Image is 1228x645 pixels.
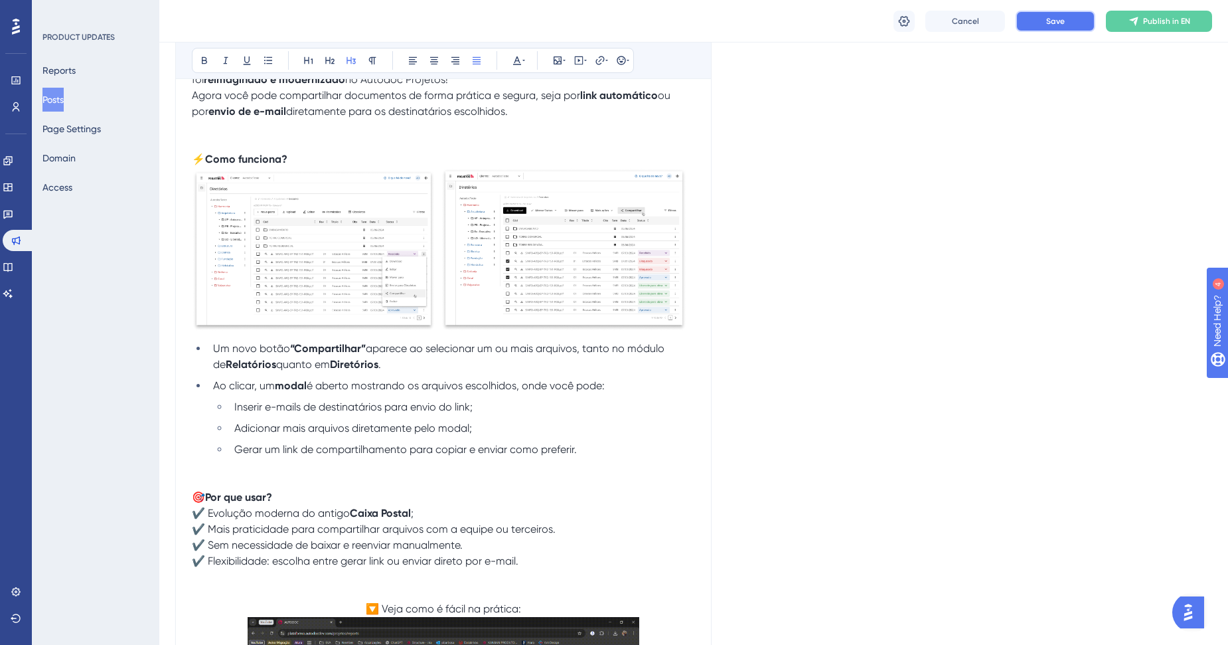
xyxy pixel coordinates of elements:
strong: modal [275,379,307,392]
span: ✔️ Flexibilidade: escolha entre gerar link ou enviar direto por e-mail. [192,555,518,567]
button: Save [1016,11,1095,32]
strong: Diretórios [330,358,378,371]
span: ✔️ Mais praticidade para compartilhar arquivos com a equipe ou terceiros. [192,523,556,535]
span: Gerar um link de compartilhamento para copiar e enviar como preferir. [234,443,577,456]
span: Publish in EN [1143,16,1190,27]
span: Adicionar mais arquivos diretamente pelo modal; [234,422,472,434]
strong: Relatórios [226,358,276,371]
strong: reimaginado e modernizado [204,73,345,86]
span: Agora você pode compartilhar documentos de forma prática e segura, seja por [192,89,580,102]
span: ✔️ Sem necessidade de baixar e reenviar manualmente. [192,539,463,551]
span: diretamente para os destinatários escolhidos. [286,105,508,118]
span: Save [1046,16,1065,27]
span: quanto em [276,358,330,371]
strong: Caixa Postal [350,507,411,519]
strong: “Compartilhar” [290,342,366,355]
button: Posts [42,88,64,112]
span: Um novo botão [213,342,290,355]
iframe: UserGuiding AI Assistant Launcher [1172,593,1212,632]
button: Cancel [925,11,1005,32]
strong: envio de e-mail [208,105,286,118]
span: ; [411,507,414,519]
span: 🔽 Veja como é fácil na prática: [366,602,521,615]
button: Domain [42,146,76,170]
button: Reports [42,58,76,82]
span: Ao clicar, um [213,379,275,392]
span: Cancel [952,16,979,27]
button: Publish in EN [1106,11,1212,32]
strong: Como funciona? [205,153,287,165]
button: Page Settings [42,117,101,141]
div: 4 [92,7,96,17]
span: Inserir e-mails de destinatários para envio do link; [234,401,473,413]
span: é aberto mostrando os arquivos escolhidos, onde você pode: [307,379,605,392]
span: aparece ao selecionar um ou mais arquivos, tanto no módulo de [213,342,667,371]
span: 🎯 [192,491,205,504]
span: ⚡ [192,153,205,165]
button: Access [42,175,72,199]
span: no Autodoc Projetos! [345,73,448,86]
span: ✔️ Evolução moderna do antigo [192,507,350,519]
strong: link automático [580,89,658,102]
strong: Por que usar? [205,491,272,504]
span: . [378,358,381,371]
span: Need Help? [31,3,83,19]
div: PRODUCT UPDATES [42,32,115,43]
